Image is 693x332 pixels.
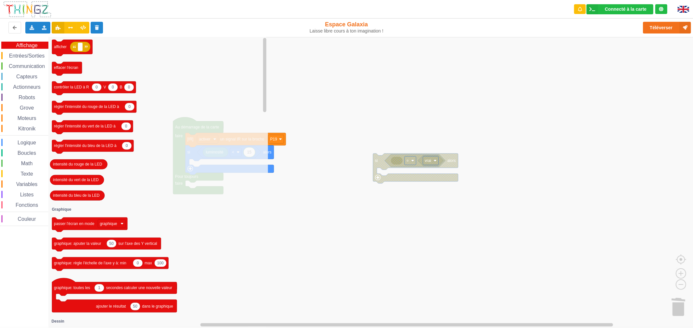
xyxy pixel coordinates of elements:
span: Kitronik [17,126,36,131]
span: Fonctions [15,202,39,208]
text: 0 [96,85,98,89]
span: Communication [8,63,46,69]
span: Grove [19,105,35,111]
span: Actionneurs [12,84,42,90]
span: Capteurs [15,74,38,79]
text: 1 [98,286,100,290]
img: thingz_logo.png [3,1,52,18]
span: Boucles [17,150,37,156]
span: Logique [17,140,37,145]
text: vrai [425,158,431,163]
text: 0 [112,85,114,89]
text: effacer l'écran [54,65,78,70]
text: V [104,85,106,89]
text: graphique: règle l'échelle de l'axe y à: min [54,261,126,265]
text: 0 [128,104,131,109]
span: Listes [19,192,35,197]
text: Dessin [52,319,64,324]
span: Variables [15,181,39,187]
text: 0 [137,261,139,265]
div: Connecté à la carte [605,7,647,11]
text: 0 [126,143,128,148]
text: dans le graphique [142,304,173,309]
text: 100 [157,261,163,265]
text: graphique: toutes les [54,286,90,290]
div: Espace Galaxia [286,21,407,34]
text: 50 [133,304,137,309]
span: Texte [19,171,34,177]
text: intensité du rouge de la LED [53,162,102,166]
text: max [145,261,152,265]
text: secondes calculer une nouvelle valeur [106,286,172,290]
img: gb.png [678,6,689,13]
text: Graphique [52,207,71,212]
text: 0 [128,85,130,89]
span: Moteurs [17,115,37,121]
text: si [375,158,378,163]
text: graphique [100,221,117,226]
text: P19 [270,137,277,141]
text: contrôler la LED à R [54,85,89,89]
text: graphique: ajouter la valeur [54,241,101,246]
span: Affichage [15,43,38,48]
text: passer l'écran en mode [54,221,95,226]
span: Math [20,161,34,166]
span: Entrées/Sorties [8,53,45,59]
text: régler l'intensité du vert de la LED à [54,124,116,128]
text: B [120,85,122,89]
text: = [406,158,409,163]
span: Couleur [17,216,37,222]
div: Tu es connecté au serveur de création de Thingz [655,4,667,14]
text: intensité du vert de la LED [53,178,99,182]
text: afficher [54,45,67,49]
text: sur l'axe des Y vertical [118,241,157,246]
text: ajouter le résultat [96,304,126,309]
text: 50 [109,241,114,246]
button: Téléverser [643,22,691,33]
text: 0 [125,124,127,128]
div: Ta base fonctionne bien ! [586,4,653,14]
text: régler l'intensité du bleu de la LED à [54,143,117,148]
text: alors [447,158,456,163]
span: Robots [18,95,36,100]
div: Laisse libre cours à ton imagination ! [286,28,407,34]
text: régler l'intensité du rouge de la LED à [54,104,119,109]
text: intensité du bleu de la LED [53,193,100,198]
